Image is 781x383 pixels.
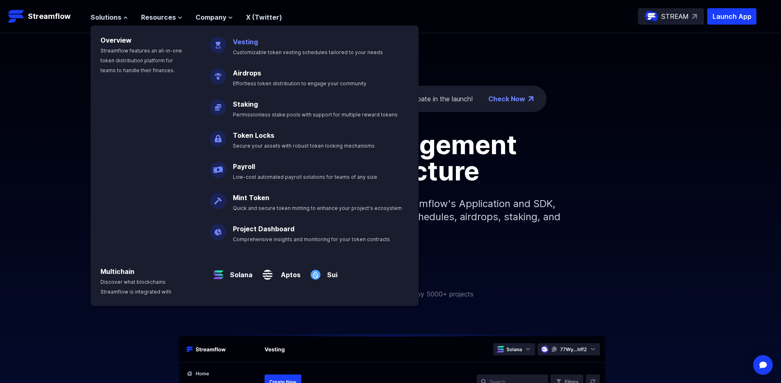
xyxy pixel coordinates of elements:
div: Open Intercom Messenger [753,355,773,375]
button: Solutions [91,12,128,22]
span: Low-cost automated payroll solutions for teams of any size [233,174,377,180]
button: Resources [141,12,182,22]
button: Launch App [707,8,756,25]
a: Token Locks [233,131,274,139]
img: streamflow-logo-circle.png [645,10,658,23]
span: Discover what blockchains Streamflow is integrated with [100,279,171,295]
img: Solana [210,260,227,283]
span: Resources [141,12,176,22]
a: Payroll [233,162,255,171]
a: Vesting [233,38,258,46]
span: Customizable token vesting schedules tailored to your needs [233,49,383,55]
img: Staking [210,93,226,116]
img: Vesting [210,30,226,53]
a: Solana [227,263,253,280]
button: Company [196,12,233,22]
span: Quick and secure token minting to enhance your project's ecosystem [233,205,402,211]
a: Mint Token [233,194,269,202]
a: Streamflow [8,8,82,25]
a: Overview [100,36,132,44]
img: Aptos [259,260,276,283]
span: Comprehensive insights and monitoring for your token contracts [233,236,390,242]
a: X (Twitter) [246,13,282,21]
span: Streamflow features an all-in-one token distribution platform for teams to handle their finances. [100,48,182,73]
a: Aptos [276,263,301,280]
img: Mint Token [210,186,226,209]
span: Solutions [91,12,121,22]
p: Trusted by 5000+ projects [392,289,474,299]
span: Permissionless stake pools with support for multiple reward tokens [233,112,398,118]
p: Streamflow [28,11,71,22]
span: Effortless token distribution to engage your community [233,80,367,87]
span: Company [196,12,226,22]
img: Sui [307,260,324,283]
img: Streamflow Logo [8,8,25,25]
img: Payroll [210,155,226,178]
a: STREAM [638,8,704,25]
a: Sui [324,263,337,280]
a: Airdrops [233,69,261,77]
a: Check Now [488,94,525,104]
span: Secure your assets with robust token locking mechanisms [233,143,375,149]
img: top-right-arrow.png [528,96,533,101]
a: Multichain [100,267,134,276]
img: top-right-arrow.svg [692,14,697,19]
p: STREAM [661,11,689,21]
img: Token Locks [210,124,226,147]
img: Airdrops [210,62,226,84]
a: Project Dashboard [233,225,294,233]
img: Project Dashboard [210,217,226,240]
a: Staking [233,100,258,108]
